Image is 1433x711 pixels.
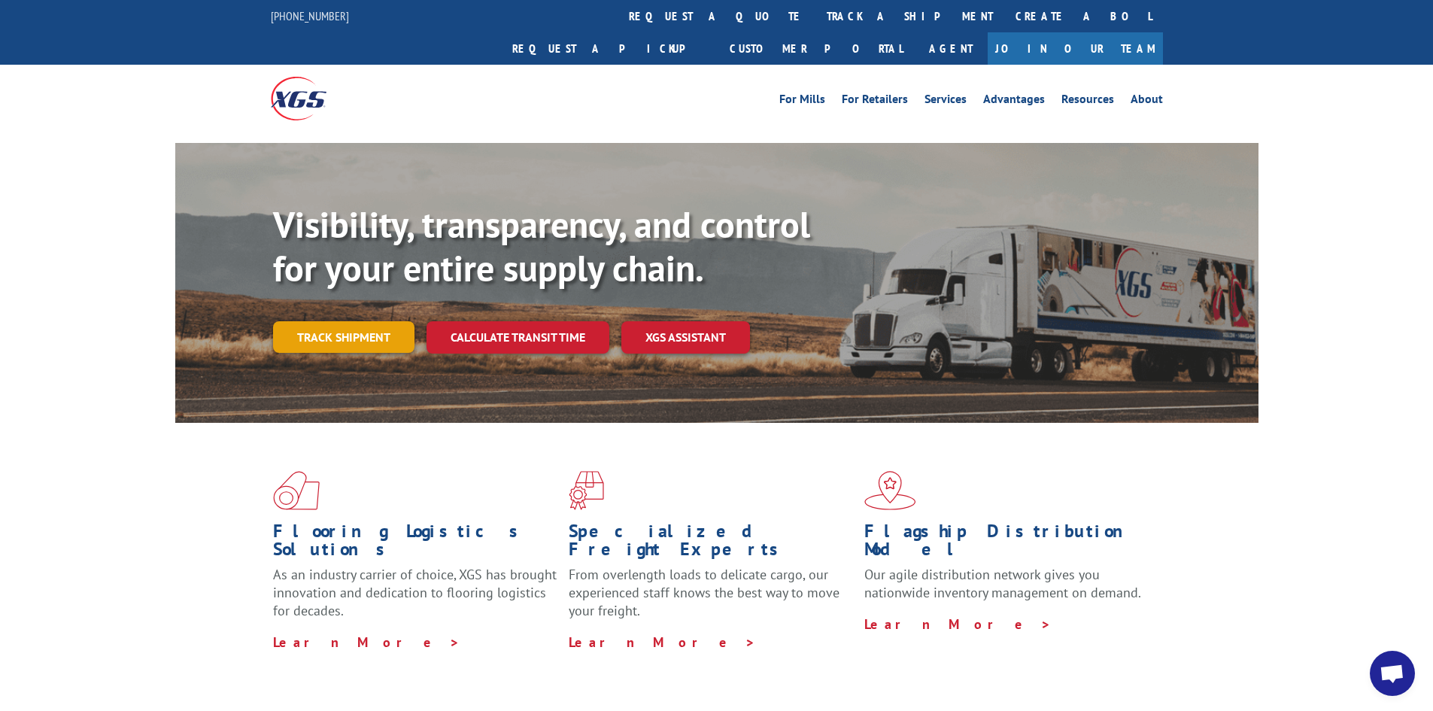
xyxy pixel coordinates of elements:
[864,471,916,510] img: xgs-icon-flagship-distribution-model-red
[1131,93,1163,110] a: About
[273,201,810,291] b: Visibility, transparency, and control for your entire supply chain.
[569,634,756,651] a: Learn More >
[779,93,825,110] a: For Mills
[273,634,460,651] a: Learn More >
[273,471,320,510] img: xgs-icon-total-supply-chain-intelligence-red
[914,32,988,65] a: Agent
[842,93,908,110] a: For Retailers
[273,522,557,566] h1: Flooring Logistics Solutions
[501,32,718,65] a: Request a pickup
[569,566,853,633] p: From overlength loads to delicate cargo, our experienced staff knows the best way to move your fr...
[924,93,967,110] a: Services
[1370,651,1415,696] div: Open chat
[273,566,557,619] span: As an industry carrier of choice, XGS has brought innovation and dedication to flooring logistics...
[983,93,1045,110] a: Advantages
[864,566,1141,601] span: Our agile distribution network gives you nationwide inventory management on demand.
[1061,93,1114,110] a: Resources
[718,32,914,65] a: Customer Portal
[273,321,414,353] a: Track shipment
[271,8,349,23] a: [PHONE_NUMBER]
[988,32,1163,65] a: Join Our Team
[569,471,604,510] img: xgs-icon-focused-on-flooring-red
[621,321,750,354] a: XGS ASSISTANT
[569,522,853,566] h1: Specialized Freight Experts
[427,321,609,354] a: Calculate transit time
[864,522,1149,566] h1: Flagship Distribution Model
[864,615,1052,633] a: Learn More >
